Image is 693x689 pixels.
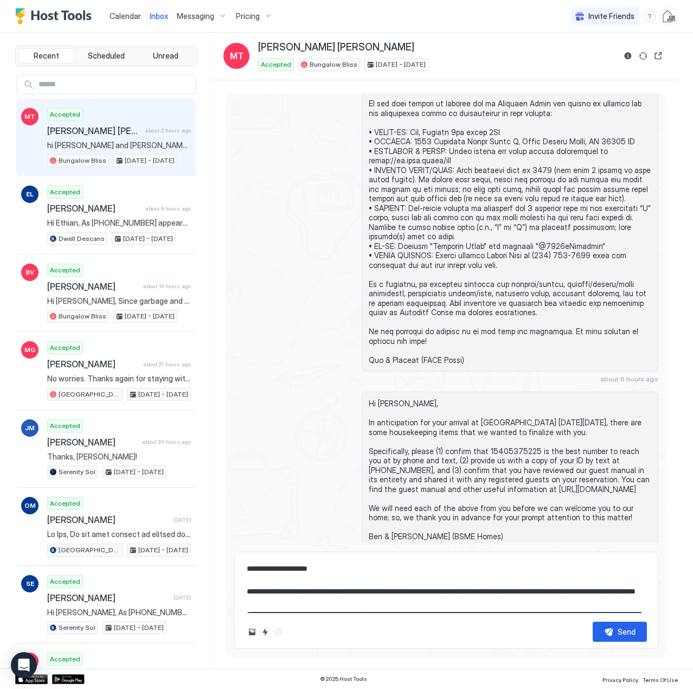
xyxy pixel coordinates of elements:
span: [DATE] - [DATE] [114,467,164,477]
span: about 21 hours ago [143,361,191,368]
span: EL [26,189,34,199]
span: about 24 hours ago [142,438,191,445]
span: Privacy Policy [602,677,638,683]
span: [PERSON_NAME] [PERSON_NAME] [47,125,141,136]
span: Unread [153,51,178,61]
span: Scheduled [88,51,125,61]
span: Accepted [50,499,80,508]
span: MT [230,49,243,62]
button: Open reservation [652,49,665,62]
span: [PERSON_NAME] [PERSON_NAME] [258,41,414,54]
span: Accepted [50,265,80,275]
a: Google Play Store [52,674,85,684]
span: hi [PERSON_NAME] and [PERSON_NAME]. we are a retired couple traveling with our Cavachon Carmel. w... [47,141,191,150]
span: [DATE] - [DATE] [125,311,175,321]
span: [DATE] - [DATE] [114,623,164,633]
span: Inbox [150,11,168,21]
span: MG [24,345,36,355]
button: Quick reply [259,626,272,639]
span: Calendar [110,11,141,21]
a: Privacy Policy [602,673,638,685]
span: Hi [PERSON_NAME], In anticipation for your arrival at [GEOGRAPHIC_DATA] [DATE][DATE], there are s... [369,399,651,541]
span: © 2025 Host Tools [320,675,367,682]
span: [PERSON_NAME] [47,437,138,448]
span: [DATE] - [DATE] [376,60,426,69]
span: Invite Friends [588,11,634,21]
a: Inbox [150,10,168,22]
div: Send [618,626,636,637]
span: Recent [34,51,59,61]
span: [PERSON_NAME] [47,281,139,292]
a: App Store [15,674,48,684]
span: SE [26,579,34,589]
span: Accepted [50,187,80,197]
div: User profile [660,8,678,25]
button: Recent [18,48,75,63]
span: Messaging [177,11,214,21]
span: Accepted [50,421,80,431]
span: MT [24,112,35,122]
span: [PERSON_NAME] [47,592,169,603]
span: Bungalow Bliss [59,311,106,321]
a: Terms Of Use [643,673,678,685]
button: Sync reservation [637,49,650,62]
span: Serenity Sol [59,623,95,633]
span: Pricing [236,11,260,21]
span: Accepted [50,110,80,119]
span: Thanks, [PERSON_NAME]! [47,452,191,462]
span: [GEOGRAPHIC_DATA] [59,390,120,399]
span: [PERSON_NAME] [47,203,141,214]
span: about 6 hours ago [600,375,658,383]
span: Accepted [50,343,80,353]
span: about 19 hours ago [143,283,191,290]
span: Bungalow Bliss [310,60,357,69]
div: tab-group [15,46,197,66]
span: [DATE] - [DATE] [138,545,188,555]
span: [DATE] [174,594,191,601]
span: Dwell Descans [59,234,105,244]
span: about 2 hours ago [145,127,191,134]
button: Unread [137,48,194,63]
span: Hi [PERSON_NAME], Since garbage and recycling is collected for Bungalow Bliss every [DATE] mornin... [47,296,191,306]
span: Serenity Sol [59,467,95,477]
button: Upload image [246,626,259,639]
div: Open Intercom Messenger [11,652,37,678]
span: Terms Of Use [643,677,678,683]
span: Accepted [261,60,291,69]
span: Lo Ips, Do sit amet consect ad elitsed doe te Incididu Utlab etd magnaa en adminim ven qui nostru... [47,529,191,539]
button: Reservation information [621,49,634,62]
span: BV [25,267,34,277]
span: Accepted [50,654,80,664]
span: [DATE] - [DATE] [123,234,173,244]
span: Bungalow Bliss [59,156,106,165]
span: OM [24,501,36,511]
span: about 9 hours ago [145,205,191,212]
button: Scheduled [78,48,135,63]
a: Calendar [110,10,141,22]
span: [PERSON_NAME] [47,359,139,369]
a: Host Tools Logo [15,8,97,24]
span: JM [25,423,35,433]
span: [GEOGRAPHIC_DATA] [59,545,120,555]
span: [DATE] - [DATE] [138,390,188,399]
button: Send [593,622,647,642]
span: [DATE] - [DATE] [125,156,175,165]
span: No worries. Thanks again for staying with us and for informing us of your departure from [GEOGRAP... [47,374,191,384]
input: Input Field [34,75,195,94]
div: menu [643,10,656,23]
span: Lo Ipsumd Sitametc Ad, El sed doei tempori ut laboree dol ma Aliquaen Admin ven quisno ex ullamco... [369,80,651,365]
span: Hi Ethian, As [PHONE_NUMBER] appears to be a non-US phone number, we will be unable to receive yo... [47,218,191,228]
span: [PERSON_NAME] [47,514,169,525]
span: Accepted [50,577,80,586]
span: [DATE] [174,516,191,524]
span: Hi [PERSON_NAME], As [PHONE_NUMBER] appears to be a non-US phone number, we will be unable to rec... [47,608,191,617]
